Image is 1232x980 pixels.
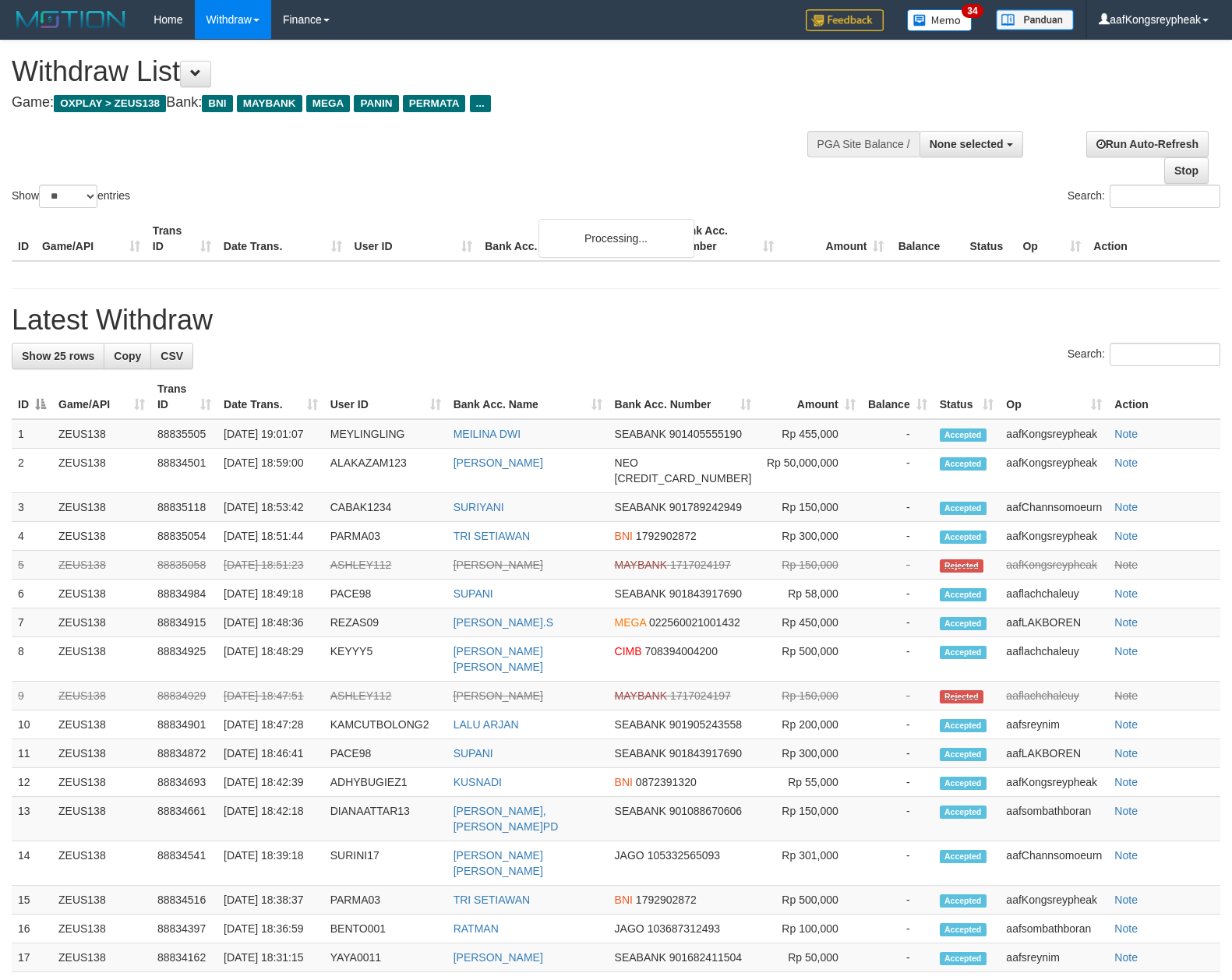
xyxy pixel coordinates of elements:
td: Rp 150,000 [757,493,861,522]
td: [DATE] 18:39:18 [217,841,324,886]
td: ZEUS138 [52,710,151,739]
th: User ID [348,217,479,261]
span: CSV [161,350,183,362]
input: Search: [1110,343,1220,366]
td: 88835505 [151,419,217,449]
td: Rp 301,000 [757,841,861,886]
td: PARMA03 [324,886,447,915]
a: Note [1114,457,1138,469]
td: ADHYBUGIEZ1 [324,768,447,797]
span: PANIN [354,95,398,112]
td: aafKongsreypheak [1000,768,1108,797]
td: - [862,915,934,943]
td: 2 [12,449,52,493]
td: ZEUS138 [52,551,151,580]
td: - [862,637,934,682]
span: Accepted [940,646,987,659]
td: - [862,419,934,449]
td: ZEUS138 [52,608,151,637]
td: 88834925 [151,637,217,682]
th: Op: activate to sort column ascending [1000,375,1108,419]
th: User ID: activate to sort column ascending [324,375,447,419]
a: Note [1114,894,1138,906]
td: 10 [12,710,52,739]
th: Action [1087,217,1220,261]
td: ZEUS138 [52,580,151,608]
a: Note [1114,530,1138,542]
th: Balance: activate to sort column ascending [862,375,934,419]
td: - [862,449,934,493]
td: aafKongsreypheak [1000,449,1108,493]
td: aafChannsomoeurn [1000,841,1108,886]
span: SEABANK [615,747,666,760]
th: Action [1108,375,1220,419]
td: KAMCUTBOLONG2 [324,710,447,739]
td: aafLAKBOREN [1000,608,1108,637]
td: 4 [12,522,52,551]
td: 88834541 [151,841,217,886]
td: - [862,739,934,768]
td: ZEUS138 [52,915,151,943]
td: ASHLEY112 [324,682,447,710]
td: [DATE] 18:46:41 [217,739,324,768]
a: Note [1114,501,1138,513]
th: Bank Acc. Number: activate to sort column ascending [609,375,758,419]
span: Accepted [940,850,987,863]
span: Accepted [940,952,987,965]
td: aafsreynim [1000,943,1108,972]
div: Processing... [538,219,694,258]
td: Rp 150,000 [757,551,861,580]
td: REZAS09 [324,608,447,637]
td: [DATE] 18:36:59 [217,915,324,943]
td: CABAK1234 [324,493,447,522]
input: Search: [1110,185,1220,208]
a: TRI SETIAWAN [454,530,531,542]
td: aafChannsomoeurn [1000,493,1108,522]
span: Accepted [940,923,987,936]
td: ZEUS138 [52,739,151,768]
td: - [862,710,934,739]
a: Note [1114,849,1138,862]
a: CSV [150,343,193,369]
td: 88834693 [151,768,217,797]
span: MAYBANK [237,95,302,112]
a: Note [1114,428,1138,440]
span: Copy 1717024197 to clipboard [670,689,731,702]
th: Date Trans. [217,217,348,261]
span: Copy 901843917690 to clipboard [669,747,742,760]
td: 1 [12,419,52,449]
span: MAYBANK [615,559,667,571]
a: RATMAN [454,922,499,935]
a: [PERSON_NAME].S [454,616,553,629]
td: 88834915 [151,608,217,637]
span: Accepted [940,502,987,515]
a: Note [1114,951,1138,964]
a: Note [1114,559,1138,571]
td: - [862,580,934,608]
td: [DATE] 18:47:28 [217,710,324,739]
td: [DATE] 18:42:18 [217,797,324,841]
img: MOTION_logo.png [12,8,130,31]
td: 3 [12,493,52,522]
td: 17 [12,943,52,972]
td: ZEUS138 [52,419,151,449]
td: - [862,493,934,522]
td: - [862,522,934,551]
h4: Game: Bank: [12,95,806,111]
td: ASHLEY112 [324,551,447,580]
td: Rp 150,000 [757,682,861,710]
img: Feedback.jpg [806,9,884,31]
a: SUPANI [454,747,493,760]
td: ZEUS138 [52,768,151,797]
td: aaflachchaleuy [1000,637,1108,682]
td: 12 [12,768,52,797]
span: SEABANK [615,718,666,731]
td: 6 [12,580,52,608]
span: Copy 1792902872 to clipboard [636,894,697,906]
span: SEABANK [615,951,666,964]
td: aafKongsreypheak [1000,886,1108,915]
th: Status [963,217,1016,261]
span: Copy 0872391320 to clipboard [636,776,697,788]
td: [DATE] 18:47:51 [217,682,324,710]
span: MAYBANK [615,689,667,702]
